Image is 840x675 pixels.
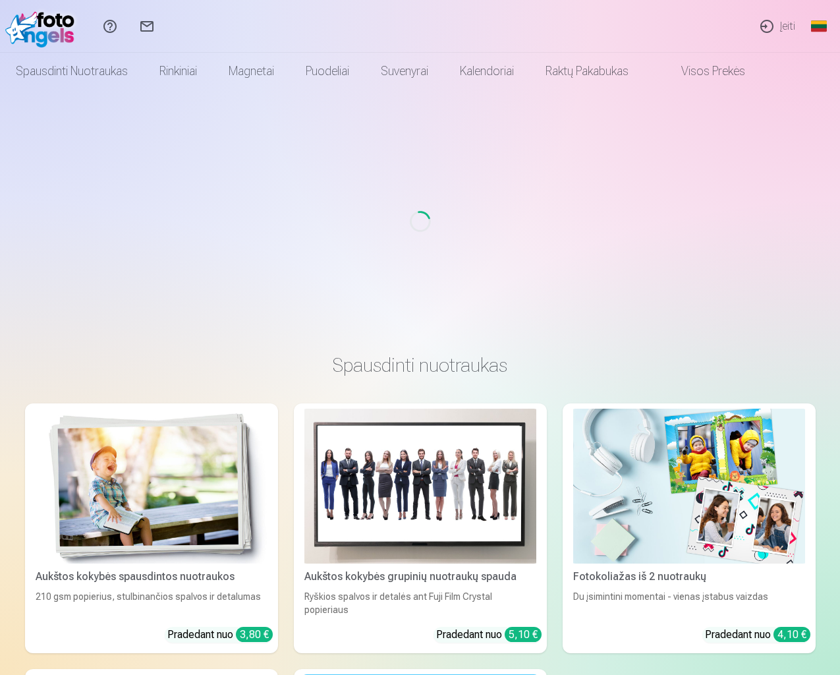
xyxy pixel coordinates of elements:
[365,53,444,90] a: Suvenyrai
[299,590,542,616] div: Ryškios spalvos ir detalės ant Fuji Film Crystal popieriaus
[36,353,805,377] h3: Spausdinti nuotraukas
[290,53,365,90] a: Puodeliai
[444,53,530,90] a: Kalendoriai
[773,627,810,642] div: 4,10 €
[213,53,290,90] a: Magnetai
[436,627,542,643] div: Pradedant nuo
[299,569,542,585] div: Aukštos kokybės grupinių nuotraukų spauda
[563,403,816,653] a: Fotokoliažas iš 2 nuotraukųFotokoliažas iš 2 nuotraukųDu įsimintini momentai - vienas įstabus vai...
[144,53,213,90] a: Rinkiniai
[30,590,273,616] div: 210 gsm popierius, stulbinančios spalvos ir detalumas
[530,53,644,90] a: Raktų pakabukas
[568,590,810,616] div: Du įsimintini momentai - vienas įstabus vaizdas
[25,403,278,653] a: Aukštos kokybės spausdintos nuotraukos Aukštos kokybės spausdintos nuotraukos210 gsm popierius, s...
[568,569,810,585] div: Fotokoliažas iš 2 nuotraukų
[304,409,536,564] img: Aukštos kokybės grupinių nuotraukų spauda
[36,409,267,564] img: Aukštos kokybės spausdintos nuotraukos
[236,627,273,642] div: 3,80 €
[573,409,805,564] img: Fotokoliažas iš 2 nuotraukų
[705,627,810,643] div: Pradedant nuo
[644,53,761,90] a: Visos prekės
[294,403,547,653] a: Aukštos kokybės grupinių nuotraukų spaudaAukštos kokybės grupinių nuotraukų spaudaRyškios spalvos...
[5,5,81,47] img: /fa2
[30,569,273,585] div: Aukštos kokybės spausdintos nuotraukos
[505,627,542,642] div: 5,10 €
[167,627,273,643] div: Pradedant nuo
